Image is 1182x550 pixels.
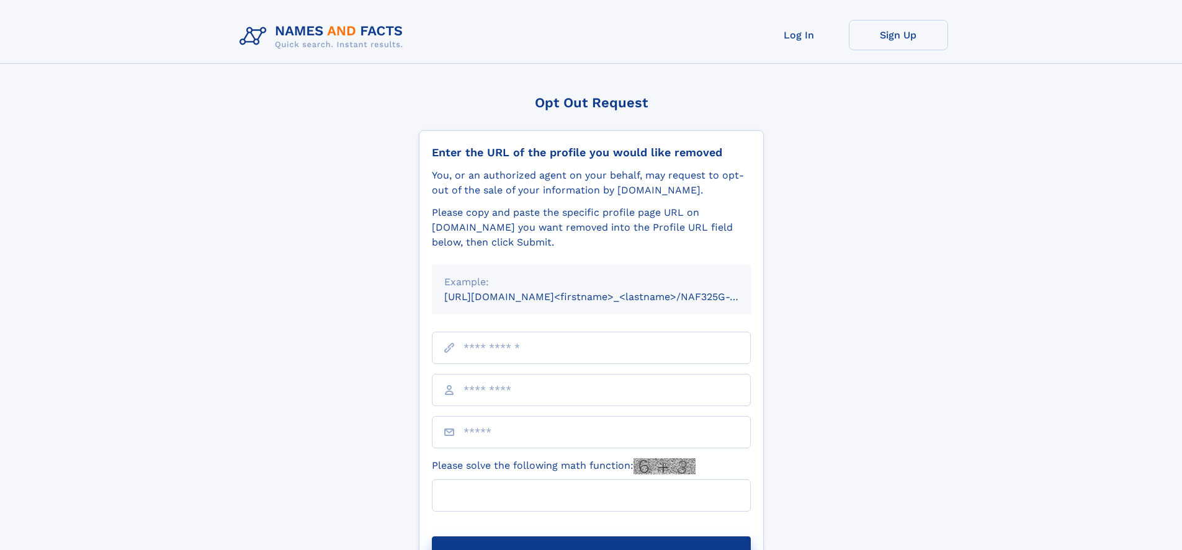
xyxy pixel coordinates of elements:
[444,291,774,303] small: [URL][DOMAIN_NAME]<firstname>_<lastname>/NAF325G-xxxxxxxx
[750,20,849,50] a: Log In
[432,205,751,250] div: Please copy and paste the specific profile page URL on [DOMAIN_NAME] you want removed into the Pr...
[849,20,948,50] a: Sign Up
[432,458,696,474] label: Please solve the following math function:
[432,146,751,159] div: Enter the URL of the profile you would like removed
[235,20,413,53] img: Logo Names and Facts
[419,95,764,110] div: Opt Out Request
[444,275,738,290] div: Example:
[432,168,751,198] div: You, or an authorized agent on your behalf, may request to opt-out of the sale of your informatio...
